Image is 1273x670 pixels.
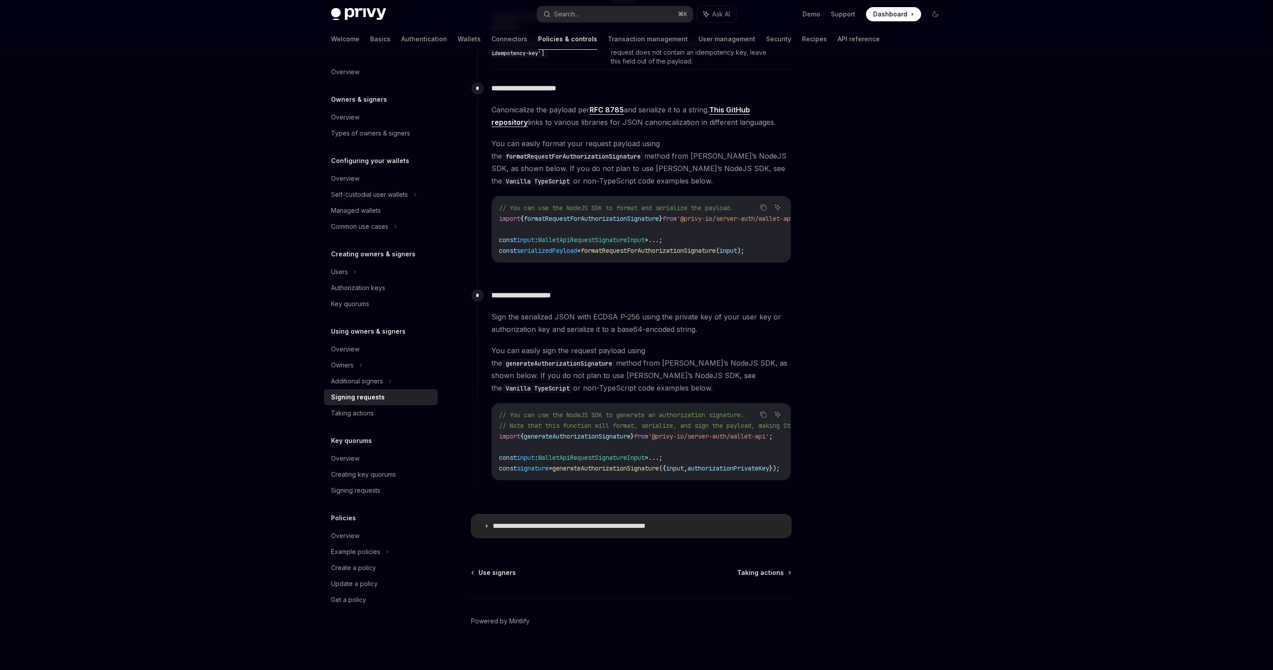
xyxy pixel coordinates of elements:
[370,28,391,50] a: Basics
[666,464,684,472] span: input
[331,8,386,20] img: dark logo
[458,28,481,50] a: Wallets
[737,568,790,577] a: Taking actions
[758,409,769,420] button: Copy the contents from the code block
[331,189,408,200] div: Self-custodial user wallets
[502,176,573,186] code: Vanilla TypeScript
[331,453,359,464] div: Overview
[499,236,517,244] span: const
[499,454,517,462] span: const
[324,405,438,421] a: Taking actions
[590,105,624,115] a: RFC 8785
[472,568,516,577] a: Use signers
[499,215,520,223] span: import
[331,594,366,605] div: Get a policy
[659,464,666,472] span: ({
[645,454,648,462] span: =
[499,432,520,440] span: import
[831,10,855,19] a: Support
[716,247,719,255] span: (
[631,432,634,440] span: }
[324,341,438,357] a: Overview
[499,204,734,212] span: // You can use the NodeJS SDK to format and serialize the payload.
[401,28,447,50] a: Authentication
[517,454,535,462] span: input
[324,296,438,312] a: Key quorums
[538,454,645,462] span: WalletApiRequestSignatureInput
[608,28,688,50] a: Transaction management
[520,215,524,223] span: {
[491,104,791,128] span: Canonicalize the payload per and serialize it to a string. links to various libraries for JSON ca...
[535,454,538,462] span: :
[331,94,387,105] h5: Owners & signers
[549,464,552,472] span: =
[324,483,438,499] a: Signing requests
[331,376,383,387] div: Additional signers
[772,202,783,213] button: Ask AI
[491,137,791,187] span: You can easily format your request payload using the method from [PERSON_NAME]’s NodeJS SDK, as s...
[769,464,780,472] span: });
[499,464,517,472] span: const
[331,360,354,371] div: Owners
[499,411,744,419] span: // You can use the NodeJS SDK to generate an authorization signature.
[684,464,687,472] span: ,
[331,513,356,523] h5: Policies
[324,109,438,125] a: Overview
[520,432,524,440] span: {
[331,299,369,309] div: Key quorums
[331,485,380,496] div: Signing requests
[659,215,662,223] span: }
[535,236,538,244] span: :
[331,469,396,480] div: Creating key quorums
[331,408,374,419] div: Taking actions
[838,28,880,50] a: API reference
[331,128,410,139] div: Types of owners & signers
[331,562,376,573] div: Create a policy
[479,568,516,577] span: Use signers
[491,344,791,394] span: You can easily sign the request payload using the method from [PERSON_NAME]’s NodeJS SDK, as show...
[331,326,406,337] h5: Using owners & signers
[662,215,677,223] span: from
[659,236,662,244] span: ;
[331,344,359,355] div: Overview
[502,359,616,368] code: generateAuthorizationSignature
[802,10,820,19] a: Demo
[491,311,791,335] span: Sign the serialized JSON with ECDSA P-256 using the private key of your user key or authorization...
[554,9,579,20] div: Search...
[766,28,791,50] a: Security
[697,6,736,22] button: Ask AI
[524,432,631,440] span: generateAuthorizationSignature
[581,247,716,255] span: formatRequestForAuthorizationSignature
[698,28,755,50] a: User management
[331,530,359,541] div: Overview
[499,247,517,255] span: const
[331,67,359,77] div: Overview
[324,171,438,187] a: Overview
[712,10,730,19] span: Ask AI
[331,392,385,403] div: Signing requests
[324,560,438,576] a: Create a policy
[324,592,438,608] a: Get a policy
[537,6,693,22] button: Search...⌘K
[648,454,659,462] span: ...
[331,28,359,50] a: Welcome
[659,454,662,462] span: ;
[607,36,773,70] td: Privy idempotency key header (optional). If the request does not contain an idempotency key, leav...
[758,202,769,213] button: Copy the contents from the code block
[324,125,438,141] a: Types of owners & signers
[331,283,385,293] div: Authorization keys
[502,152,644,161] code: formatRequestForAuthorizationSignature
[873,10,907,19] span: Dashboard
[517,236,535,244] span: input
[517,464,549,472] span: signature
[648,432,769,440] span: '@privy-io/server-auth/wallet-api'
[648,236,659,244] span: ...
[324,451,438,467] a: Overview
[324,528,438,544] a: Overview
[802,28,827,50] a: Recipes
[324,576,438,592] a: Update a policy
[772,409,783,420] button: Ask AI
[331,205,381,216] div: Managed wallets
[324,280,438,296] a: Authorization keys
[331,435,372,446] h5: Key quorums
